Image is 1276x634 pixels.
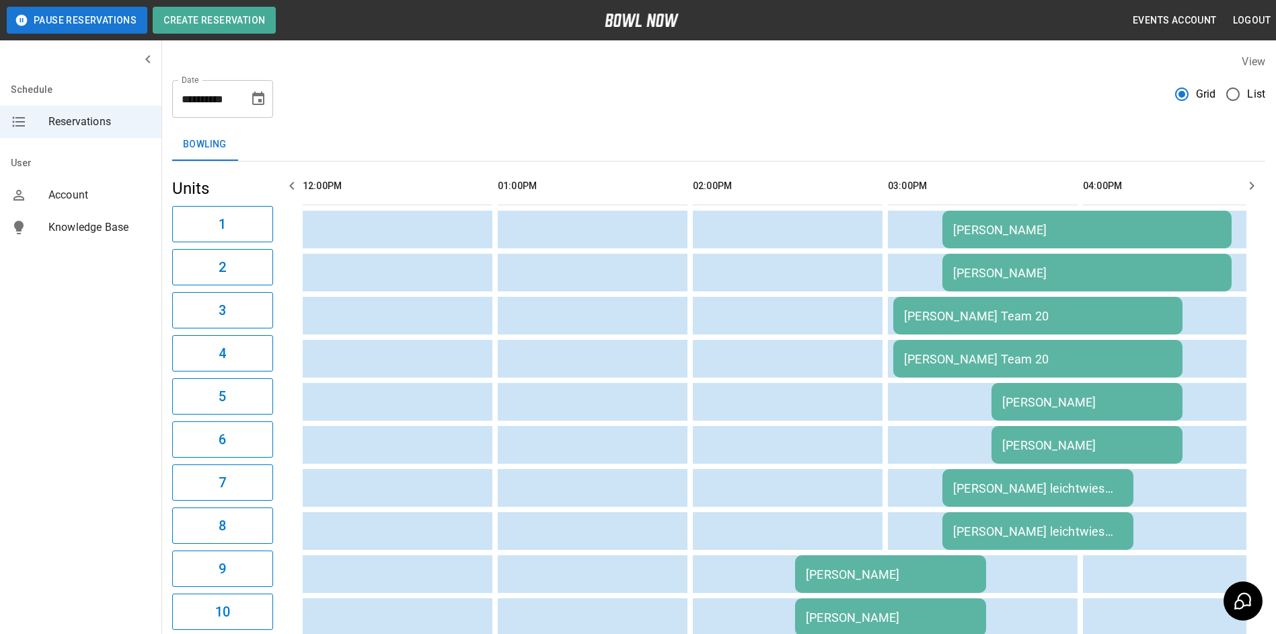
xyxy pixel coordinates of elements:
div: [PERSON_NAME] [953,223,1221,237]
button: Pause Reservations [7,7,147,34]
h6: 9 [219,558,226,579]
th: 02:00PM [693,167,883,205]
button: Create Reservation [153,7,276,34]
h6: 3 [219,300,226,321]
button: Logout [1228,8,1276,33]
h6: 2 [219,256,226,278]
button: 1 [172,206,273,242]
h6: 5 [219,386,226,407]
div: [PERSON_NAME] leichtwies post bowl [953,481,1123,495]
h6: 6 [219,429,226,450]
span: Knowledge Base [48,219,151,236]
button: 8 [172,507,273,544]
h6: 1 [219,213,226,235]
th: 12:00PM [303,167,492,205]
button: 4 [172,335,273,372]
button: 10 [172,594,273,630]
button: 9 [172,551,273,587]
label: View [1242,55,1265,68]
div: [PERSON_NAME] Team 20 [904,309,1172,323]
span: Reservations [48,114,151,130]
h6: 10 [215,601,230,623]
div: [PERSON_NAME] [1002,395,1172,409]
div: [PERSON_NAME] leichtwies post bowl [953,524,1123,538]
button: 3 [172,292,273,328]
button: 6 [172,421,273,458]
button: 5 [172,378,273,415]
span: Account [48,187,151,203]
th: 01:00PM [498,167,687,205]
div: [PERSON_NAME] [806,610,975,625]
div: inventory tabs [172,129,1265,161]
button: Bowling [172,129,237,161]
button: 7 [172,464,273,501]
div: [PERSON_NAME] [1002,438,1172,452]
button: Choose date, selected date is Sep 23, 2025 [245,85,272,112]
h6: 7 [219,472,226,493]
h6: 8 [219,515,226,536]
span: List [1247,86,1265,102]
button: 2 [172,249,273,285]
img: logo [605,13,679,27]
h6: 4 [219,343,226,364]
div: [PERSON_NAME] [953,266,1221,280]
button: Events Account [1127,8,1222,33]
div: [PERSON_NAME] Team 20 [904,352,1172,366]
span: Grid [1196,86,1216,102]
h5: Units [172,178,273,199]
div: [PERSON_NAME] [806,567,975,582]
